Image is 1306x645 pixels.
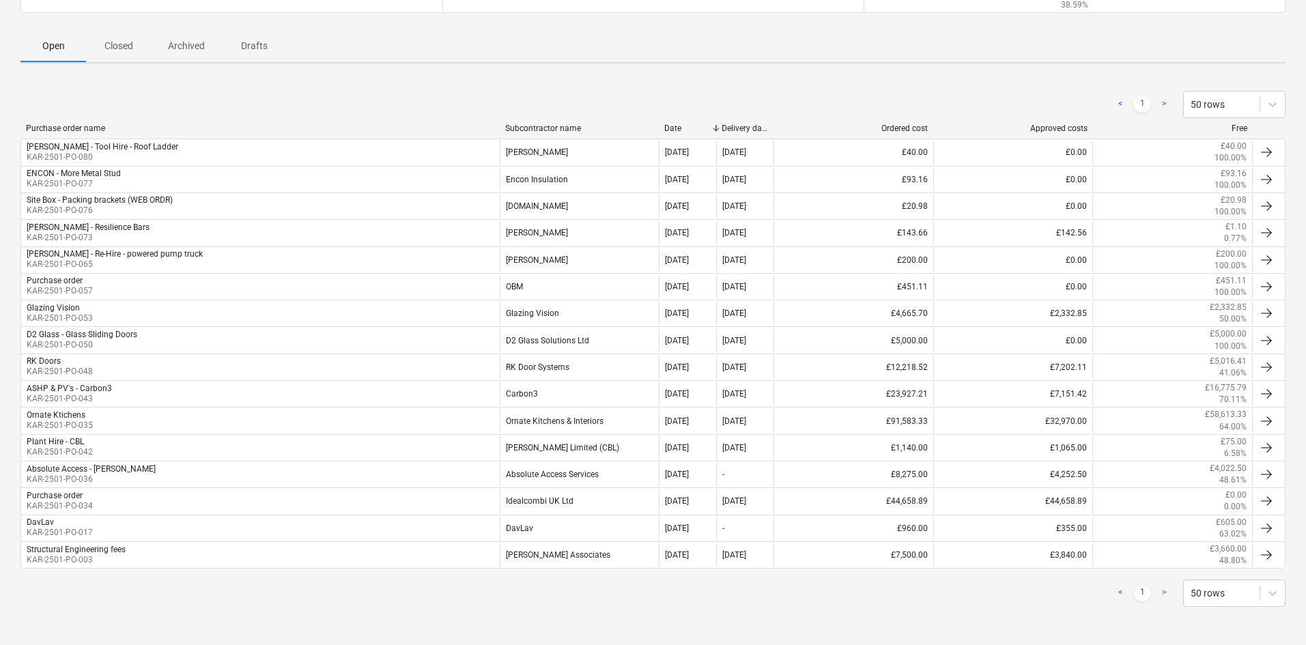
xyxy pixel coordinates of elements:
[500,195,659,218] div: [DOMAIN_NAME]
[27,491,83,500] div: Purchase order
[773,517,933,540] div: £960.00
[27,437,84,446] div: Plant Hire - CBL
[1156,585,1172,601] a: Next page
[1225,489,1247,501] p: £0.00
[27,393,112,405] p: KAR-2501-PO-043
[1215,152,1247,164] p: 100.00%
[27,446,93,458] p: KAR-2501-PO-042
[773,382,933,405] div: £23,927.21
[933,409,1093,432] div: £32,970.00
[1205,409,1247,420] p: £58,613.33
[27,223,150,232] div: [PERSON_NAME] - Resilience Bars
[665,201,689,211] div: [DATE]
[500,463,659,486] div: Absolute Access Services
[1221,195,1247,206] p: £20.98
[1219,313,1247,325] p: 50.00%
[933,275,1093,298] div: £0.00
[773,221,933,244] div: £143.66
[722,443,746,453] div: [DATE]
[27,474,156,485] p: KAR-2501-PO-036
[773,168,933,191] div: £93.16
[26,124,494,133] div: Purchase order name
[773,275,933,298] div: £451.11
[1219,421,1247,433] p: 64.00%
[1219,474,1247,486] p: 48.61%
[722,228,746,238] div: [DATE]
[1098,124,1247,133] div: Free
[722,362,746,372] div: [DATE]
[933,221,1093,244] div: £142.56
[27,420,93,431] p: KAR-2501-PO-035
[665,336,689,345] div: [DATE]
[773,248,933,272] div: £200.00
[933,141,1093,164] div: £0.00
[722,336,746,345] div: [DATE]
[1216,517,1247,528] p: £605.00
[933,436,1093,459] div: £1,065.00
[722,550,746,560] div: [DATE]
[500,302,659,325] div: Glazing Vision
[500,221,659,244] div: [PERSON_NAME]
[27,554,126,566] p: KAR-2501-PO-003
[500,382,659,405] div: Carbon3
[722,147,746,157] div: [DATE]
[665,228,689,238] div: [DATE]
[665,255,689,265] div: [DATE]
[1221,436,1247,448] p: £75.00
[665,524,689,533] div: [DATE]
[1224,448,1247,459] p: 6.58%
[665,416,689,426] div: [DATE]
[27,152,178,163] p: KAR-2501-PO-080
[27,384,112,393] div: ASHP & PV's - Carbon3
[1219,528,1247,540] p: 63.02%
[168,39,205,53] p: Archived
[500,248,659,272] div: [PERSON_NAME]
[27,500,93,512] p: KAR-2501-PO-034
[722,470,724,479] div: -
[27,545,126,554] div: Structural Engineering fees
[27,142,178,152] div: [PERSON_NAME] - Tool Hire - Roof Ladder
[1112,96,1128,113] a: Previous page
[773,356,933,379] div: £12,218.52
[722,124,768,133] div: Delivery date
[27,169,121,178] div: ENCON - More Metal Stud
[27,232,150,244] p: KAR-2501-PO-073
[933,543,1093,567] div: £3,840.00
[500,409,659,432] div: Ornate Kitchens & Interiors
[37,39,70,53] p: Open
[27,356,61,366] div: RK Doors
[665,175,689,184] div: [DATE]
[933,463,1093,486] div: £4,252.50
[27,464,156,474] div: Absolute Access - [PERSON_NAME]
[773,195,933,218] div: £20.98
[722,496,746,506] div: [DATE]
[664,124,711,133] div: Date
[1210,356,1247,367] p: £5,016.41
[27,517,54,527] div: DavLav
[933,168,1093,191] div: £0.00
[1219,367,1247,379] p: 41.06%
[1215,341,1247,352] p: 100.00%
[773,463,933,486] div: £8,275.00
[1224,233,1247,244] p: 0.77%
[27,527,93,539] p: KAR-2501-PO-017
[1210,463,1247,474] p: £4,022.50
[722,389,746,399] div: [DATE]
[665,147,689,157] div: [DATE]
[500,168,659,191] div: Encon Insulation
[933,302,1093,325] div: £2,332.85
[1215,180,1247,191] p: 100.00%
[500,356,659,379] div: RK Door Systems
[933,517,1093,540] div: £355.00
[500,275,659,298] div: OBM
[1134,96,1150,113] a: Page 1 is your current page
[773,543,933,567] div: £7,500.00
[1224,501,1247,513] p: 0.00%
[933,489,1093,513] div: £44,658.89
[1205,382,1247,394] p: £16,775.79
[500,436,659,459] div: [PERSON_NAME] Limited (CBL)
[773,302,933,325] div: £4,665.70
[1221,168,1247,180] p: £93.16
[500,328,659,352] div: D2 Glass Solutions Ltd
[27,249,203,259] div: [PERSON_NAME] - Re-Hire - powered pump truck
